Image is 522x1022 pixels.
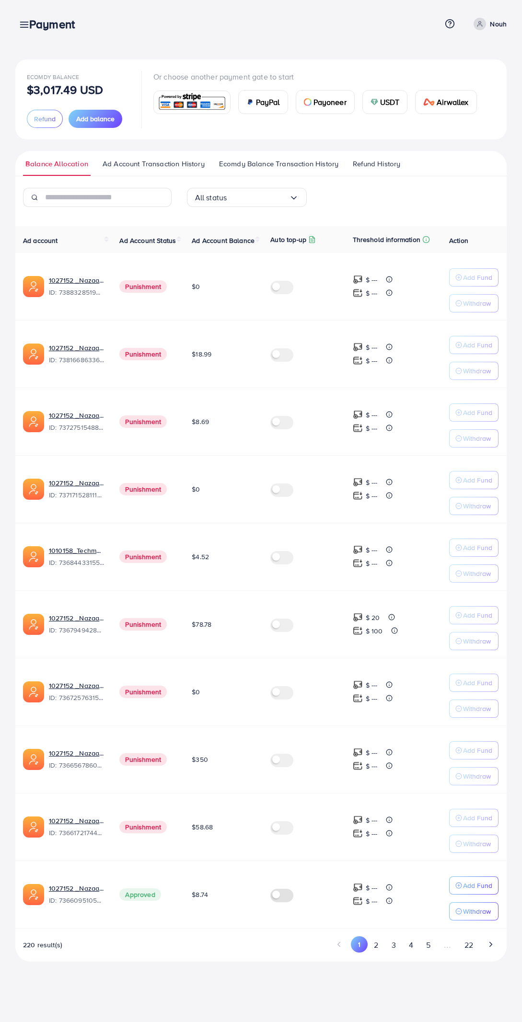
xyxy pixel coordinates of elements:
[353,234,420,245] p: Threshold information
[23,276,44,297] img: ic-ads-acc.e4c84228.svg
[119,686,167,698] span: Punishment
[192,484,200,494] span: $0
[353,626,363,636] img: top-up amount
[463,703,491,714] p: Withdraw
[119,618,167,631] span: Punishment
[449,876,499,895] button: Add Fund
[49,748,104,770] div: <span class='underline'>1027152 _Nazaagency_0051</span></br>7366567860828749825
[463,339,492,351] p: Add Fund
[49,276,104,298] div: <span class='underline'>1027152 _Nazaagency_019</span></br>7388328519014645761
[353,693,363,703] img: top-up amount
[49,884,104,893] a: 1027152 _Nazaagency_006
[449,294,499,312] button: Withdraw
[449,336,499,354] button: Add Fund
[463,609,492,621] p: Add Fund
[449,741,499,759] button: Add Fund
[119,551,167,563] span: Punishment
[366,477,378,488] p: $ ---
[353,423,363,433] img: top-up amount
[366,760,378,772] p: $ ---
[219,159,338,169] span: Ecomdy Balance Transaction History
[449,429,499,448] button: Withdraw
[256,96,280,108] span: PayPal
[49,411,104,433] div: <span class='underline'>1027152 _Nazaagency_007</span></br>7372751548805726224
[449,674,499,692] button: Add Fund
[366,490,378,502] p: $ ---
[119,753,167,766] span: Punishment
[103,159,205,169] span: Ad Account Transaction History
[353,491,363,501] img: top-up amount
[49,681,104,703] div: <span class='underline'>1027152 _Nazaagency_016</span></br>7367257631523782657
[353,410,363,420] img: top-up amount
[49,896,104,905] span: ID: 7366095105679261697
[366,423,378,434] p: $ ---
[23,546,44,567] img: ic-ads-acc.e4c84228.svg
[353,288,363,298] img: top-up amount
[29,17,82,31] h3: Payment
[27,84,103,95] p: $3,017.49 USD
[366,274,378,286] p: $ ---
[49,343,104,365] div: <span class='underline'>1027152 _Nazaagency_023</span></br>7381668633665093648
[49,490,104,500] span: ID: 7371715281112170513
[366,612,380,623] p: $ 20
[69,110,122,128] button: Add balance
[192,552,209,562] span: $4.52
[27,110,63,128] button: Refund
[49,693,104,702] span: ID: 7367257631523782657
[34,114,56,124] span: Refund
[49,423,104,432] span: ID: 7372751548805726224
[463,474,492,486] p: Add Fund
[49,546,104,568] div: <span class='underline'>1010158_Techmanistan pk acc_1715599413927</span></br>7368443315504726017
[23,749,44,770] img: ic-ads-acc.e4c84228.svg
[402,936,419,954] button: Go to page 4
[23,816,44,838] img: ic-ads-acc.e4c84228.svg
[449,497,499,515] button: Withdraw
[449,362,499,380] button: Withdraw
[463,272,492,283] p: Add Fund
[195,190,227,205] span: All status
[366,679,378,691] p: $ ---
[227,190,289,205] input: Search for option
[49,625,104,635] span: ID: 7367949428067450896
[463,635,491,647] p: Withdraw
[49,411,104,420] a: 1027152 _Nazaagency_007
[157,92,227,113] img: card
[353,545,363,555] img: top-up amount
[192,282,200,291] span: $0
[366,355,378,367] p: $ ---
[49,760,104,770] span: ID: 7366567860828749825
[25,159,88,169] span: Balance Allocation
[366,409,378,421] p: $ ---
[119,415,167,428] span: Punishment
[331,936,499,954] ul: Pagination
[353,883,363,893] img: top-up amount
[419,936,437,954] button: Go to page 5
[246,98,254,106] img: card
[27,73,79,81] span: Ecomdy Balance
[23,344,44,365] img: ic-ads-acc.e4c84228.svg
[353,828,363,838] img: top-up amount
[463,542,492,553] p: Add Fund
[463,906,491,917] p: Withdraw
[458,936,479,954] button: Go to page 22
[119,483,167,495] span: Punishment
[353,815,363,825] img: top-up amount
[119,888,161,901] span: Approved
[187,188,307,207] div: Search for option
[304,98,312,106] img: card
[353,159,400,169] span: Refund History
[353,747,363,758] img: top-up amount
[353,612,363,622] img: top-up amount
[449,268,499,287] button: Add Fund
[463,500,491,512] p: Withdraw
[23,681,44,702] img: ic-ads-acc.e4c84228.svg
[270,234,306,245] p: Auto top-up
[192,890,208,899] span: $8.74
[463,298,491,309] p: Withdraw
[49,884,104,906] div: <span class='underline'>1027152 _Nazaagency_006</span></br>7366095105679261697
[415,90,476,114] a: cardAirwallex
[192,687,200,697] span: $0
[463,745,492,756] p: Add Fund
[449,606,499,624] button: Add Fund
[49,748,104,758] a: 1027152 _Nazaagency_0051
